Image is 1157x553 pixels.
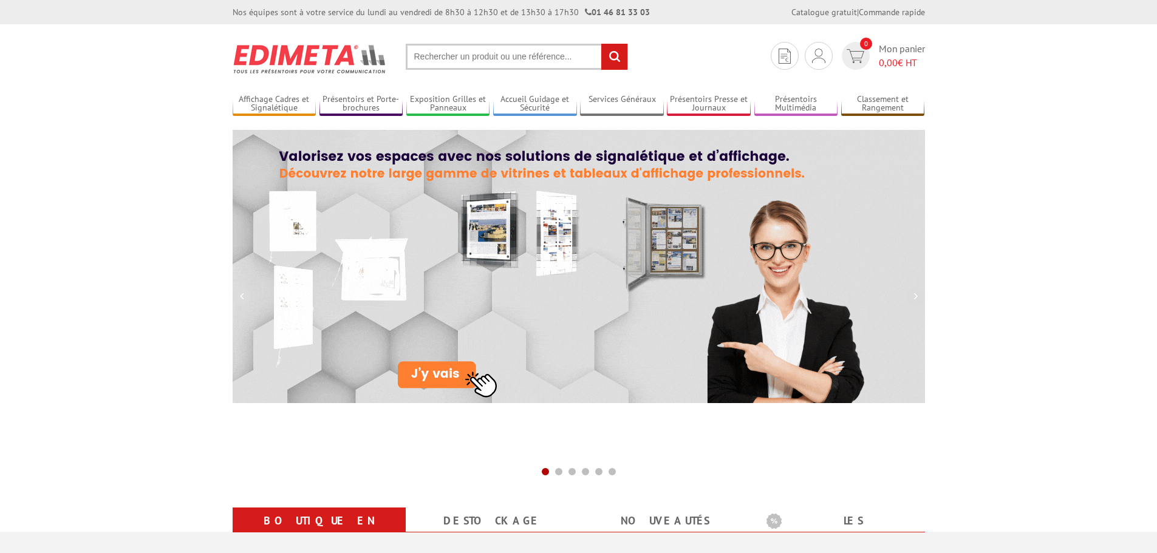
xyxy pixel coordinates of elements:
[580,94,664,114] a: Services Généraux
[839,42,925,70] a: devis rapide 0 Mon panier 0,00€ HT
[233,36,387,81] img: Présentoir, panneau, stand - Edimeta - PLV, affichage, mobilier bureau, entreprise
[766,510,918,534] b: Les promotions
[879,56,925,70] span: € HT
[319,94,403,114] a: Présentoirs et Porte-brochures
[406,44,628,70] input: Rechercher un produit ou une référence...
[847,49,864,63] img: devis rapide
[667,94,751,114] a: Présentoirs Presse et Journaux
[841,94,925,114] a: Classement et Rangement
[791,6,925,18] div: |
[420,510,564,532] a: Destockage
[593,510,737,532] a: nouveautés
[859,7,925,18] a: Commande rapide
[860,38,872,50] span: 0
[585,7,650,18] strong: 01 46 81 33 03
[406,94,490,114] a: Exposition Grilles et Panneaux
[791,7,857,18] a: Catalogue gratuit
[233,6,650,18] div: Nos équipes sont à votre service du lundi au vendredi de 8h30 à 12h30 et de 13h30 à 17h30
[754,94,838,114] a: Présentoirs Multimédia
[779,49,791,64] img: devis rapide
[812,49,825,63] img: devis rapide
[879,42,925,70] span: Mon panier
[233,94,316,114] a: Affichage Cadres et Signalétique
[601,44,627,70] input: rechercher
[493,94,577,114] a: Accueil Guidage et Sécurité
[879,56,898,69] span: 0,00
